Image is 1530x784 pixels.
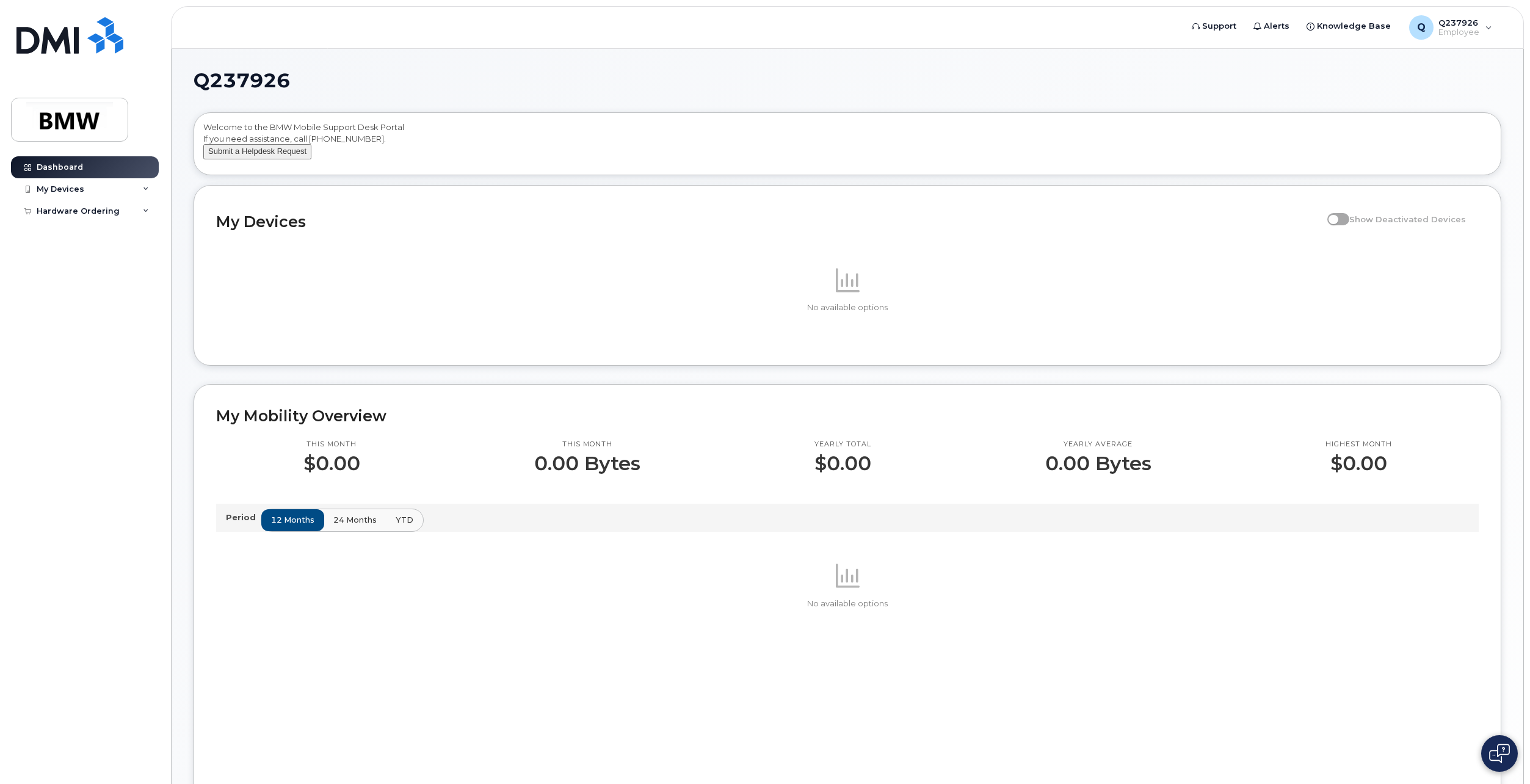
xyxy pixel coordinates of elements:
[216,302,1479,313] p: No available options
[226,512,261,523] p: Period
[216,212,1321,231] h2: My Devices
[1325,440,1392,449] p: Highest month
[333,514,377,526] span: 24 months
[814,452,871,474] p: $0.00
[814,440,871,449] p: Yearly total
[203,146,311,156] a: Submit a Helpdesk Request
[1349,214,1466,224] span: Show Deactivated Devices
[194,71,290,90] span: Q237926
[203,144,311,159] button: Submit a Helpdesk Request
[1325,452,1392,474] p: $0.00
[303,452,360,474] p: $0.00
[534,440,640,449] p: This month
[203,122,1492,170] div: Welcome to the BMW Mobile Support Desk Portal If you need assistance, call [PHONE_NUMBER].
[534,452,640,474] p: 0.00 Bytes
[396,514,413,526] span: YTD
[1327,208,1337,217] input: Show Deactivated Devices
[1489,744,1510,763] img: Open chat
[216,407,1479,425] h2: My Mobility Overview
[1045,452,1151,474] p: 0.00 Bytes
[303,440,360,449] p: This month
[216,598,1479,609] p: No available options
[1045,440,1151,449] p: Yearly average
